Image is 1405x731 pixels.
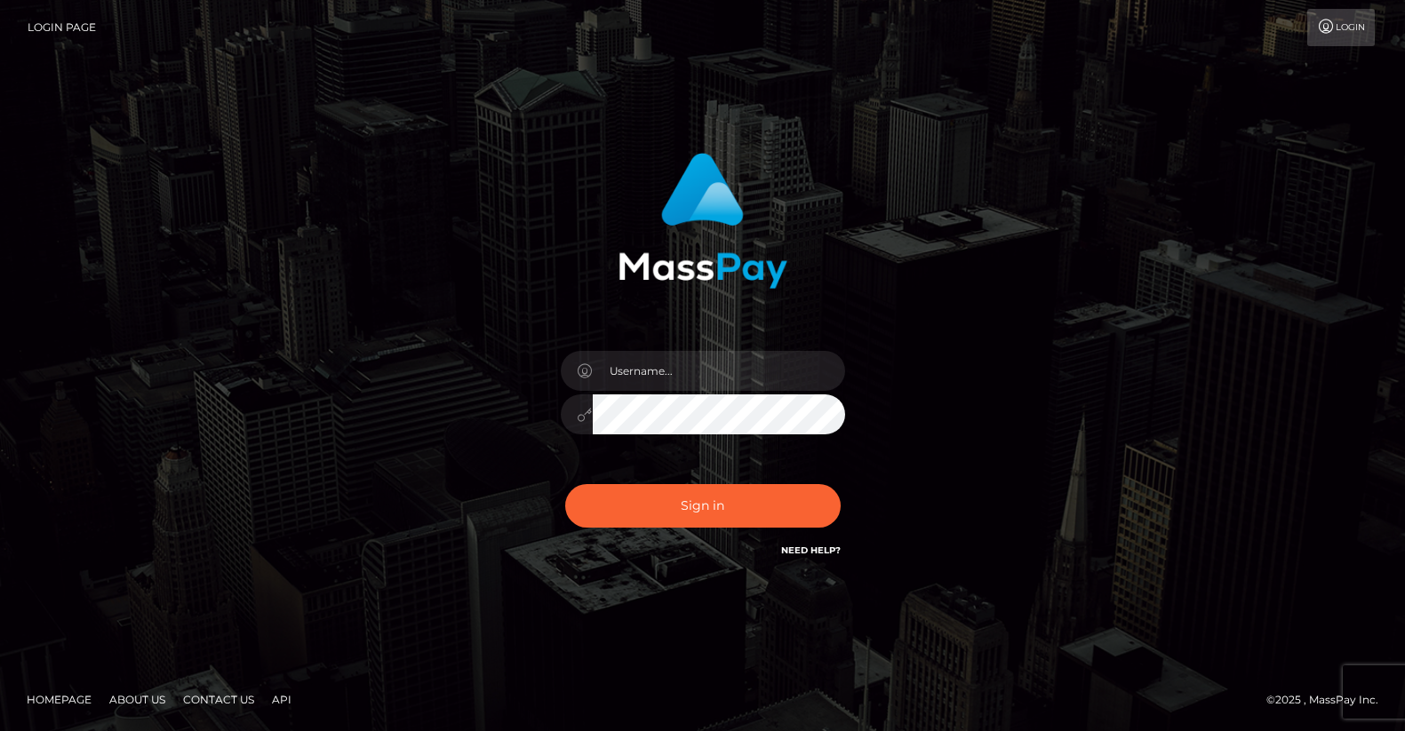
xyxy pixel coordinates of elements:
a: Login [1307,9,1375,46]
a: API [265,686,299,713]
a: About Us [102,686,172,713]
a: Contact Us [176,686,261,713]
a: Homepage [20,686,99,713]
img: MassPay Login [619,153,787,289]
a: Login Page [28,9,96,46]
a: Need Help? [781,544,841,556]
button: Sign in [565,484,841,528]
div: © 2025 , MassPay Inc. [1266,690,1392,710]
input: Username... [593,351,845,391]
